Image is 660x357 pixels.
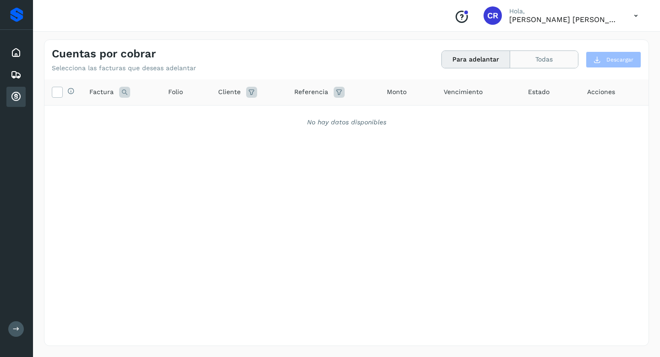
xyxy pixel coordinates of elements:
p: CARLOS RODOLFO BELLI PEDRAZA [509,15,619,24]
span: Acciones [587,87,615,97]
div: Embarques [6,65,26,85]
span: Vencimiento [444,87,483,97]
span: Cliente [218,87,241,97]
span: Folio [168,87,183,97]
button: Descargar [586,51,641,68]
span: Monto [387,87,407,97]
button: Todas [510,51,578,68]
p: Selecciona las facturas que deseas adelantar [52,64,196,72]
h4: Cuentas por cobrar [52,47,156,61]
span: Factura [89,87,114,97]
span: Referencia [294,87,328,97]
span: Estado [528,87,550,97]
div: No hay datos disponibles [56,117,637,127]
button: Para adelantar [442,51,510,68]
div: Cuentas por cobrar [6,87,26,107]
div: Inicio [6,43,26,63]
p: Hola, [509,7,619,15]
span: Descargar [606,56,633,64]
